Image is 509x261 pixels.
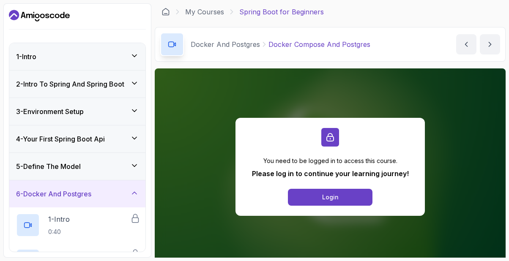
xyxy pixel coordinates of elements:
[9,71,145,98] button: 2-Intro To Spring And Spring Boot
[16,189,91,199] h3: 6 - Docker And Postgres
[9,125,145,152] button: 4-Your First Spring Boot Api
[48,214,70,224] p: 1 - Intro
[9,153,145,180] button: 5-Define The Model
[456,34,476,54] button: previous content
[48,250,79,260] p: 2 - Docker
[288,189,372,206] button: Login
[9,98,145,125] button: 3-Environment Setup
[268,39,370,49] p: Docker Compose And Postgres
[185,7,224,17] a: My Courses
[16,213,139,237] button: 1-Intro0:40
[322,193,339,201] div: Login
[9,180,145,207] button: 6-Docker And Postgres
[16,79,124,89] h3: 2 - Intro To Spring And Spring Boot
[48,228,70,236] p: 0:40
[480,34,500,54] button: next content
[16,52,36,62] h3: 1 - Intro
[252,157,409,165] p: You need to be logged in to access this course.
[252,169,409,179] p: Please log in to continue your learning journey!
[9,9,70,22] a: Dashboard
[239,7,324,17] p: Spring Boot for Beginners
[191,39,260,49] p: Docker And Postgres
[16,106,84,117] h3: 3 - Environment Setup
[9,43,145,70] button: 1-Intro
[16,134,105,144] h3: 4 - Your First Spring Boot Api
[161,8,170,16] a: Dashboard
[16,161,81,171] h3: 5 - Define The Model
